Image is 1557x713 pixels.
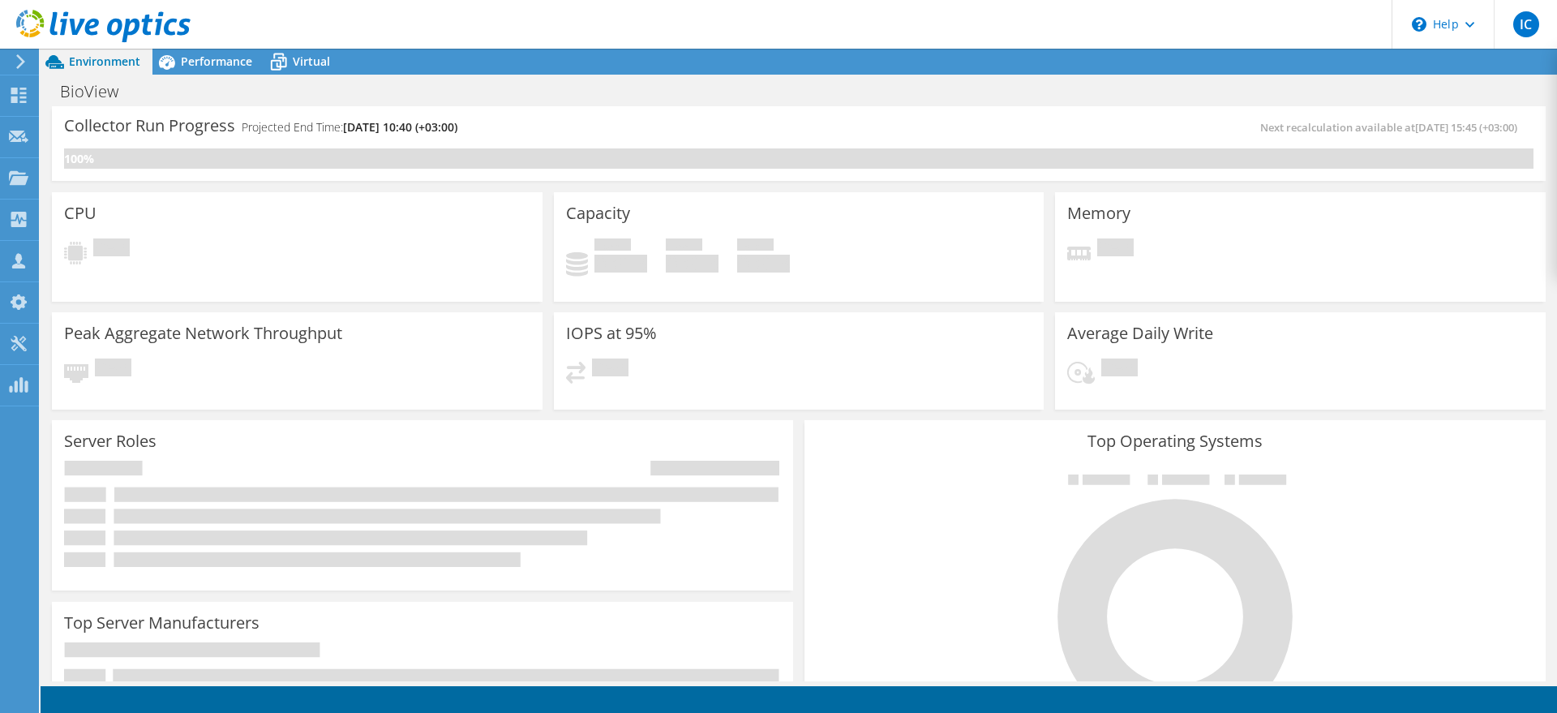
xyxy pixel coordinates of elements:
[817,432,1533,450] h3: Top Operating Systems
[64,204,97,222] h3: CPU
[53,83,144,101] h1: BioView
[1415,120,1517,135] span: [DATE] 15:45 (+03:00)
[293,54,330,69] span: Virtual
[1260,120,1525,135] span: Next recalculation available at
[95,359,131,380] span: Pending
[64,324,342,342] h3: Peak Aggregate Network Throughput
[666,238,702,255] span: Free
[64,432,157,450] h3: Server Roles
[343,119,457,135] span: [DATE] 10:40 (+03:00)
[592,359,628,380] span: Pending
[594,238,631,255] span: Used
[181,54,252,69] span: Performance
[566,324,657,342] h3: IOPS at 95%
[69,54,140,69] span: Environment
[737,238,774,255] span: Total
[1412,17,1426,32] svg: \n
[594,255,647,273] h4: 0 GiB
[93,238,130,260] span: Pending
[1097,238,1134,260] span: Pending
[64,614,259,632] h3: Top Server Manufacturers
[566,204,630,222] h3: Capacity
[242,118,457,136] h4: Projected End Time:
[1513,11,1539,37] span: IC
[666,255,718,273] h4: 0 GiB
[1067,204,1130,222] h3: Memory
[737,255,790,273] h4: 0 GiB
[1067,324,1213,342] h3: Average Daily Write
[1101,359,1138,380] span: Pending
